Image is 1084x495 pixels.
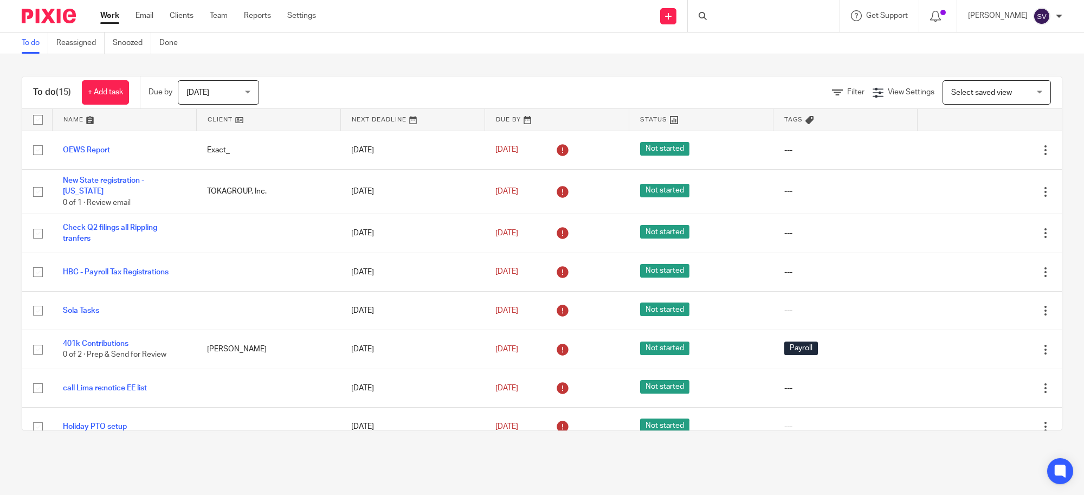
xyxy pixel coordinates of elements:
[784,145,907,156] div: ---
[56,33,105,54] a: Reassigned
[847,88,864,96] span: Filter
[63,224,157,242] a: Check Q2 filings all Rippling tranfers
[640,264,689,278] span: Not started
[640,380,689,394] span: Not started
[170,10,193,21] a: Clients
[495,423,518,430] span: [DATE]
[196,330,340,369] td: [PERSON_NAME]
[63,268,169,276] a: HBC - Payroll Tax Registrations
[340,330,485,369] td: [DATE]
[340,408,485,446] td: [DATE]
[640,342,689,355] span: Not started
[1033,8,1050,25] img: svg%3E
[210,10,228,21] a: Team
[495,345,518,353] span: [DATE]
[82,80,129,105] a: + Add task
[56,88,71,97] span: (15)
[287,10,316,21] a: Settings
[784,305,907,316] div: ---
[640,303,689,316] span: Not started
[63,199,131,207] span: 0 of 1 · Review email
[149,87,172,98] p: Due by
[495,307,518,314] span: [DATE]
[784,117,803,123] span: Tags
[244,10,271,21] a: Reports
[640,225,689,239] span: Not started
[495,146,518,154] span: [DATE]
[340,169,485,214] td: [DATE]
[63,146,110,154] a: OEWS Report
[63,384,147,392] a: call Lima re:notice EE list
[495,229,518,237] span: [DATE]
[340,369,485,407] td: [DATE]
[63,340,128,348] a: 401k Contributions
[196,169,340,214] td: TOKAGROUP, Inc.
[340,253,485,291] td: [DATE]
[100,10,119,21] a: Work
[340,291,485,330] td: [DATE]
[340,214,485,253] td: [DATE]
[640,184,689,197] span: Not started
[866,12,908,20] span: Get Support
[186,89,209,97] span: [DATE]
[135,10,153,21] a: Email
[784,228,907,239] div: ---
[33,87,71,98] h1: To do
[495,384,518,392] span: [DATE]
[951,89,1012,97] span: Select saved view
[968,10,1028,21] p: [PERSON_NAME]
[784,342,818,355] span: Payroll
[340,131,485,169] td: [DATE]
[196,131,340,169] td: Exact_
[63,423,127,430] a: Holiday PTO setup
[784,421,907,432] div: ---
[113,33,151,54] a: Snoozed
[784,383,907,394] div: ---
[495,188,518,195] span: [DATE]
[63,307,99,314] a: Sola Tasks
[495,268,518,276] span: [DATE]
[640,142,689,156] span: Not started
[63,177,144,195] a: New State registration - [US_STATE]
[784,186,907,197] div: ---
[888,88,934,96] span: View Settings
[159,33,186,54] a: Done
[22,33,48,54] a: To do
[63,351,166,359] span: 0 of 2 · Prep & Send for Review
[22,9,76,23] img: Pixie
[640,419,689,432] span: Not started
[784,267,907,278] div: ---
